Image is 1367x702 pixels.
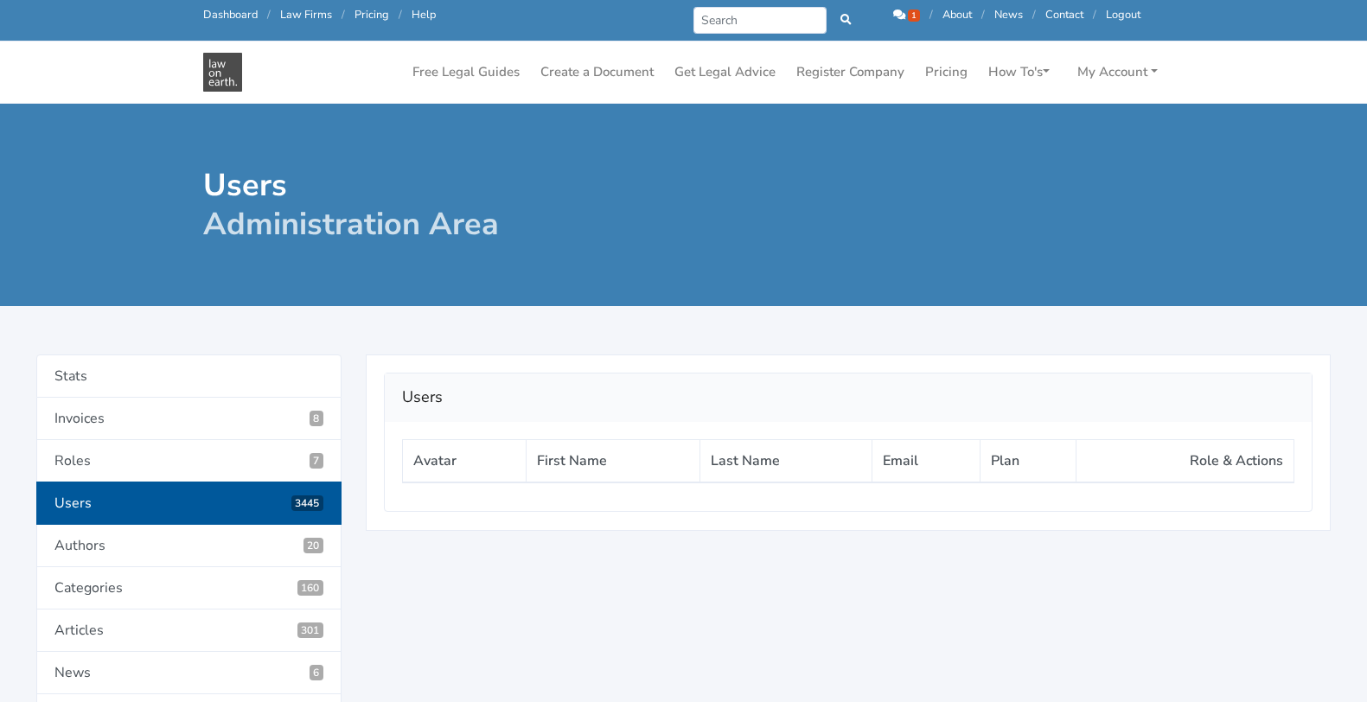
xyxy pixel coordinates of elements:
th: Avatar [403,439,526,482]
span: / [1032,7,1036,22]
span: / [342,7,345,22]
th: Role & Actions [1076,439,1294,482]
a: Invoices8 [36,398,342,440]
span: 160 [297,580,324,596]
span: / [267,7,271,22]
span: / [399,7,402,22]
span: Administration Area [203,203,499,246]
span: 3445 [291,495,324,511]
a: Dashboard [203,7,258,22]
a: News [36,652,342,694]
a: Authors20 [36,525,342,567]
input: Search [693,7,827,34]
th: Last Name [699,439,872,482]
span: / [1093,7,1096,22]
a: Law Firms [280,7,332,22]
span: 8 [310,411,324,426]
th: Plan [981,439,1076,482]
a: My Account [1070,55,1165,89]
a: News [994,7,1023,22]
a: Help [412,7,436,22]
h2: Users [402,384,1294,412]
img: Law On Earth [203,53,242,92]
a: Pricing [918,55,974,89]
th: First Name [526,439,699,482]
a: About [942,7,972,22]
span: 6 [310,665,324,680]
a: Get Legal Advice [668,55,783,89]
a: Register Company [789,55,911,89]
span: 1 [908,10,920,22]
a: 1 [893,7,923,22]
a: Logout [1106,7,1140,22]
span: 20 [303,538,324,553]
a: Contact [1045,7,1083,22]
h1: Users [203,166,672,244]
a: Users3445 [36,482,342,525]
a: Stats [36,354,342,398]
a: Categories160 [36,567,342,609]
span: / [981,7,985,22]
span: 301 [297,622,324,638]
th: Email [872,439,981,482]
a: Create a Document [533,55,661,89]
a: Pricing [355,7,389,22]
a: Free Legal Guides [406,55,527,89]
a: Articles [36,609,342,652]
a: How To's [981,55,1057,89]
a: Roles7 [36,440,342,482]
span: / [929,7,933,22]
span: 7 [310,453,324,469]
